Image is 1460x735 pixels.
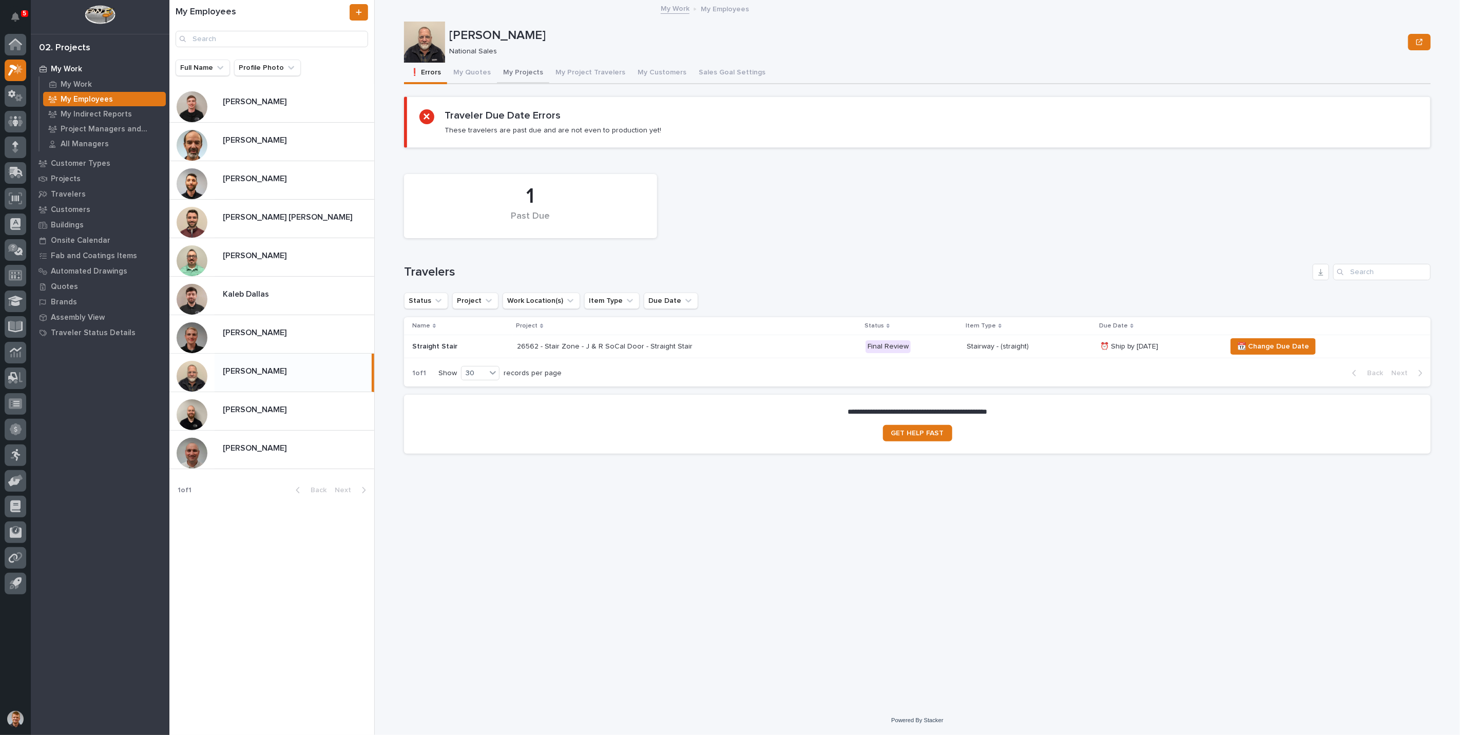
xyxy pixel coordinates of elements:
p: Fab and Coatings Items [51,252,137,261]
p: 1 of 1 [404,361,434,386]
p: Due Date [1099,320,1128,332]
button: Notifications [5,6,26,28]
a: Automated Drawings [31,263,169,279]
p: Brands [51,298,77,307]
button: 📆 Change Due Date [1231,338,1316,355]
a: [PERSON_NAME][PERSON_NAME] [169,238,374,277]
h1: Travelers [404,265,1309,280]
a: Onsite Calendar [31,233,169,248]
img: Workspace Logo [85,5,115,24]
p: Onsite Calendar [51,236,110,245]
p: 1 of 1 [169,478,200,503]
p: [PERSON_NAME] [223,95,289,107]
div: Notifications5 [13,12,26,29]
p: ⏰ Ship by [DATE] [1100,342,1218,351]
p: Item Type [966,320,996,332]
p: Stairway - (straight) [967,342,1092,351]
span: GET HELP FAST [891,430,944,437]
p: [PERSON_NAME] [223,172,289,184]
p: [PERSON_NAME] [223,133,289,145]
p: [PERSON_NAME] [223,249,289,261]
p: Project [516,320,537,332]
p: All Managers [61,140,109,149]
a: Customers [31,202,169,217]
a: Travelers [31,186,169,202]
button: Next [331,486,374,495]
p: My Employees [61,95,113,104]
button: Profile Photo [234,60,301,76]
a: Powered By Stacker [891,717,943,723]
p: Straight Stair [412,342,509,351]
a: [PERSON_NAME] [PERSON_NAME][PERSON_NAME] [PERSON_NAME] [169,200,374,238]
div: 1 [421,184,640,209]
div: 30 [462,368,486,379]
p: [PERSON_NAME] [223,441,289,453]
button: Status [404,293,448,309]
p: [PERSON_NAME] [223,364,289,376]
a: Buildings [31,217,169,233]
button: Project [452,293,498,309]
p: [PERSON_NAME] [223,326,289,338]
p: Automated Drawings [51,267,127,276]
h1: My Employees [176,7,348,18]
p: Quotes [51,282,78,292]
p: [PERSON_NAME] [223,403,289,415]
a: My Work [40,77,169,91]
p: Traveler Status Details [51,328,136,338]
p: Projects [51,175,81,184]
div: Past Due [421,211,640,233]
p: Travelers [51,190,86,199]
p: records per page [504,369,562,378]
a: All Managers [40,137,169,151]
div: Final Review [866,340,911,353]
button: Next [1387,369,1431,378]
button: users-avatar [5,708,26,730]
p: National Sales [449,47,1400,56]
span: 📆 Change Due Date [1237,340,1309,353]
p: 26562 - Stair Zone - J & R SoCal Door - Straight Stair [517,342,697,351]
button: My Projects [497,63,549,84]
input: Search [176,31,368,47]
a: My Employees [40,92,169,106]
p: Customers [51,205,90,215]
a: Traveler Status Details [31,325,169,340]
p: Assembly View [51,313,105,322]
span: Next [1391,369,1414,378]
p: Buildings [51,221,84,230]
button: Full Name [176,60,230,76]
a: Quotes [31,279,169,294]
p: Status [865,320,884,332]
a: Customer Types [31,156,169,171]
a: [PERSON_NAME][PERSON_NAME] [169,84,374,123]
button: Back [287,486,331,495]
a: [PERSON_NAME][PERSON_NAME] [169,123,374,161]
button: ❗ Errors [404,63,447,84]
p: These travelers are past due and are not even to production yet! [445,126,661,135]
p: 5 [23,10,26,17]
button: Sales Goal Settings [693,63,772,84]
a: [PERSON_NAME][PERSON_NAME] [169,315,374,354]
a: My Indirect Reports [40,107,169,121]
p: Kaleb Dallas [223,287,271,299]
span: Back [304,486,326,495]
button: Back [1344,369,1387,378]
a: Projects [31,171,169,186]
p: Show [438,369,457,378]
p: My Work [61,80,92,89]
button: Work Location(s) [503,293,580,309]
p: [PERSON_NAME] [449,28,1404,43]
a: Fab and Coatings Items [31,248,169,263]
a: Brands [31,294,169,310]
button: My Project Travelers [549,63,631,84]
p: My Work [51,65,82,74]
button: Due Date [644,293,698,309]
p: Name [412,320,430,332]
input: Search [1333,264,1431,280]
a: Assembly View [31,310,169,325]
a: GET HELP FAST [883,425,952,441]
button: My Quotes [447,63,497,84]
a: [PERSON_NAME][PERSON_NAME] [169,354,374,392]
tr: Straight Stair26562 - Stair Zone - J & R SoCal Door - Straight StairFinal ReviewStairway - (strai... [404,335,1431,358]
